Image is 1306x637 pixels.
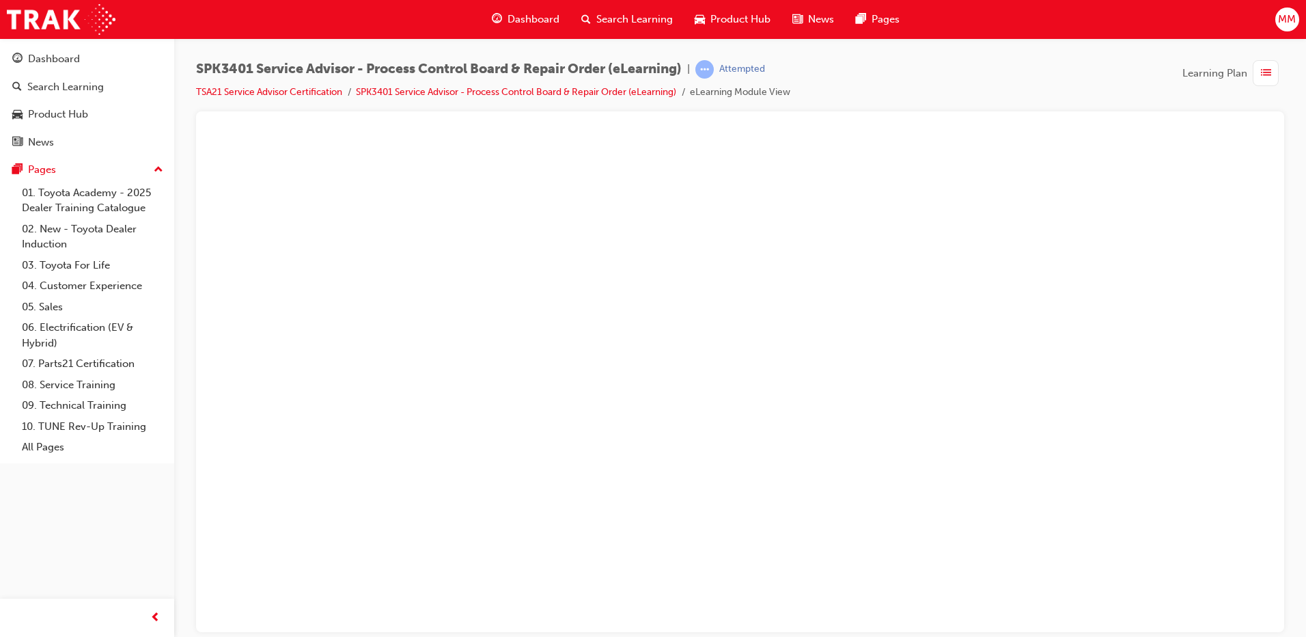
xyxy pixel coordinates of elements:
span: Product Hub [710,12,770,27]
button: MM [1275,8,1299,31]
a: news-iconNews [781,5,845,33]
span: up-icon [154,161,163,179]
span: Search Learning [596,12,673,27]
a: search-iconSearch Learning [570,5,684,33]
a: 01. Toyota Academy - 2025 Dealer Training Catalogue [16,182,169,219]
span: pages-icon [856,11,866,28]
button: Learning Plan [1182,60,1284,86]
a: 07. Parts21 Certification [16,353,169,375]
a: SPK3401 Service Advisor - Process Control Board & Repair Order (eLearning) [356,86,676,98]
span: pages-icon [12,164,23,176]
a: News [5,130,169,155]
span: prev-icon [150,610,161,627]
a: 04. Customer Experience [16,275,169,297]
a: guage-iconDashboard [481,5,570,33]
a: 05. Sales [16,297,169,318]
div: Pages [28,162,56,178]
a: 02. New - Toyota Dealer Induction [16,219,169,255]
button: Pages [5,157,169,182]
a: 03. Toyota For Life [16,255,169,276]
a: Search Learning [5,74,169,100]
a: Product Hub [5,102,169,127]
a: 06. Electrification (EV & Hybrid) [16,317,169,353]
a: 08. Service Training [16,375,169,396]
div: Search Learning [27,79,104,95]
div: Attempted [719,63,765,76]
div: News [28,135,54,150]
span: car-icon [695,11,705,28]
button: DashboardSearch LearningProduct HubNews [5,44,169,157]
a: Dashboard [5,46,169,72]
span: news-icon [12,137,23,149]
span: news-icon [792,11,803,28]
span: MM [1278,12,1296,27]
a: 09. Technical Training [16,395,169,416]
span: | [687,62,690,77]
span: search-icon [12,81,22,94]
a: pages-iconPages [845,5,911,33]
span: learningRecordVerb_ATTEMPT-icon [695,60,714,79]
a: TSA21 Service Advisor Certification [196,86,342,98]
span: guage-icon [492,11,502,28]
span: Dashboard [508,12,559,27]
div: Product Hub [28,107,88,122]
span: SPK3401 Service Advisor - Process Control Board & Repair Order (eLearning) [196,62,682,77]
span: News [808,12,834,27]
span: car-icon [12,109,23,121]
span: Pages [872,12,900,27]
a: 10. TUNE Rev-Up Training [16,416,169,437]
img: Trak [7,4,115,35]
a: All Pages [16,437,169,458]
div: Dashboard [28,51,80,67]
a: car-iconProduct Hub [684,5,781,33]
span: list-icon [1261,65,1271,82]
span: Learning Plan [1182,66,1247,81]
span: guage-icon [12,53,23,66]
li: eLearning Module View [690,85,790,100]
span: search-icon [581,11,591,28]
